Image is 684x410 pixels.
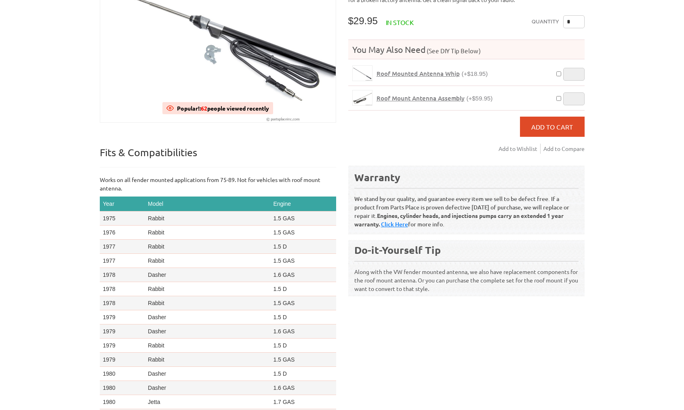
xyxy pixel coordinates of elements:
[270,367,336,381] td: 1.5 D
[352,90,373,106] a: Roof Mount Antenna Assembly
[354,188,579,228] p: We stand by our quality, and guarantee every item we sell to be defect free. If a product from Pa...
[100,197,145,211] th: Year
[270,268,336,282] td: 1.6 GAS
[354,212,564,228] b: Engines, cylinder heads, and injections pumps carry an extended 1 year warranty.
[100,240,145,254] td: 1977
[377,70,488,77] a: Roof Mounted Antenna Whip(+$18.95)
[532,15,559,28] label: Quantity
[377,94,493,102] a: Roof Mount Antenna Assembly(+$59.95)
[270,296,336,310] td: 1.5 GAS
[270,395,336,409] td: 1.7 GAS
[100,381,145,395] td: 1980
[270,197,336,211] th: Engine
[145,268,270,282] td: Dasher
[100,211,145,226] td: 1975
[100,353,145,367] td: 1979
[270,254,336,268] td: 1.5 GAS
[377,69,460,77] span: Roof Mounted Antenna Whip
[145,211,270,226] td: Rabbit
[270,324,336,339] td: 1.6 GAS
[270,339,336,353] td: 1.5 D
[377,94,465,102] span: Roof Mount Antenna Assembly
[270,282,336,296] td: 1.5 D
[145,296,270,310] td: Rabbit
[145,240,270,254] td: Rabbit
[543,144,585,154] a: Add to Compare
[145,197,270,211] th: Model
[100,268,145,282] td: 1978
[425,47,481,54] span: (See DIY Tip Below)
[100,296,145,310] td: 1978
[100,282,145,296] td: 1978
[354,243,441,256] b: Do-it-Yourself Tip
[520,117,585,137] button: Add to Cart
[348,15,378,26] span: $29.95
[354,261,579,293] p: Along with the VW fender mounted antenna, we also have replacement components for the roof mount ...
[145,282,270,296] td: Rabbit
[353,90,372,105] img: Roof Mount Antenna Assembly
[100,226,145,240] td: 1976
[348,44,585,55] h4: You May Also Need
[270,353,336,367] td: 1.5 GAS
[145,310,270,324] td: Dasher
[100,254,145,268] td: 1977
[270,310,336,324] td: 1.5 D
[145,324,270,339] td: Dasher
[353,66,372,81] img: Roof Mounted Antenna Whip
[145,226,270,240] td: Rabbit
[100,339,145,353] td: 1979
[381,220,408,228] a: Click Here
[499,144,541,154] a: Add to Wishlist
[145,254,270,268] td: Rabbit
[100,310,145,324] td: 1979
[462,70,488,77] span: (+$18.95)
[270,211,336,226] td: 1.5 GAS
[386,18,414,26] span: In stock
[270,226,336,240] td: 1.5 GAS
[100,146,336,167] p: Fits & Compatibilities
[100,176,336,192] p: Works on all fender mounted applications from 75-89. Not for vehicles with roof mount antenna.
[467,95,493,102] span: (+$59.95)
[145,367,270,381] td: Dasher
[145,339,270,353] td: Rabbit
[270,240,336,254] td: 1.5 D
[531,123,573,131] span: Add to Cart
[145,381,270,395] td: Dasher
[145,353,270,367] td: Rabbit
[270,381,336,395] td: 1.6 GAS
[352,65,373,81] a: Roof Mounted Antenna Whip
[354,171,579,184] div: Warranty
[145,395,270,409] td: Jetta
[100,367,145,381] td: 1980
[100,324,145,339] td: 1979
[100,395,145,409] td: 1980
